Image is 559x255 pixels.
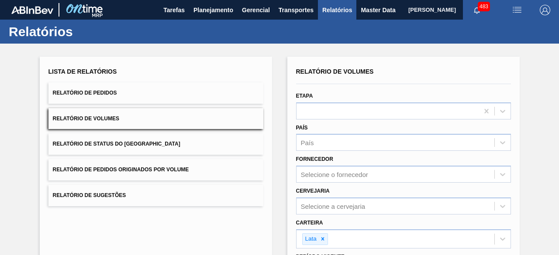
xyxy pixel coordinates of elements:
[301,139,314,146] div: País
[303,234,318,245] div: Lata
[301,171,368,178] div: Selecione o fornecedor
[48,108,263,129] button: Relatório de Volumes
[53,141,180,147] span: Relatório de Status do [GEOGRAPHIC_DATA]
[193,5,233,15] span: Planejamento
[361,5,395,15] span: Master Data
[296,156,333,162] label: Fornecedor
[296,68,374,75] span: Relatório de Volumes
[296,220,323,226] label: Carteira
[301,202,366,210] div: Selecione a cervejaria
[53,167,189,173] span: Relatório de Pedidos Originados por Volume
[540,5,550,15] img: Logout
[48,82,263,104] button: Relatório de Pedidos
[296,188,330,194] label: Cervejaria
[322,5,352,15] span: Relatórios
[53,192,126,198] span: Relatório de Sugestões
[48,185,263,206] button: Relatório de Sugestões
[9,27,164,37] h1: Relatórios
[478,2,490,11] span: 483
[163,5,185,15] span: Tarefas
[48,68,117,75] span: Lista de Relatórios
[296,125,308,131] label: País
[11,6,53,14] img: TNhmsLtSVTkK8tSr43FrP2fwEKptu5GPRR3wAAAABJRU5ErkJggg==
[512,5,522,15] img: userActions
[53,90,117,96] span: Relatório de Pedidos
[463,4,491,16] button: Notificações
[296,93,313,99] label: Etapa
[242,5,270,15] span: Gerencial
[279,5,314,15] span: Transportes
[53,116,119,122] span: Relatório de Volumes
[48,159,263,180] button: Relatório de Pedidos Originados por Volume
[48,133,263,155] button: Relatório de Status do [GEOGRAPHIC_DATA]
